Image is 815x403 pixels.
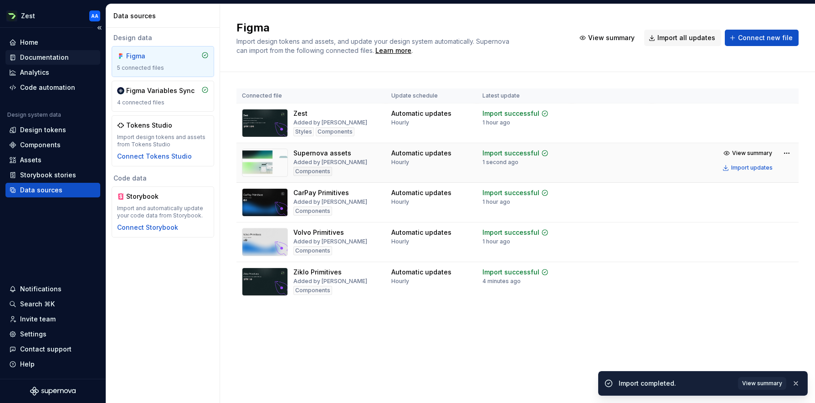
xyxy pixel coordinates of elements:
[5,123,100,137] a: Design tokens
[293,268,342,277] div: Ziklo Primitives
[117,205,209,219] div: Import and automatically update your code data from Storybook.
[293,207,332,216] div: Components
[391,159,409,166] div: Hourly
[5,342,100,356] button: Contact support
[112,33,214,42] div: Design data
[20,38,38,47] div: Home
[112,174,214,183] div: Code data
[482,268,539,277] div: Import successful
[293,119,367,126] div: Added by [PERSON_NAME]
[112,115,214,166] a: Tokens StudioImport design tokens and assets from Tokens StudioConnect Tokens Studio
[20,140,61,150] div: Components
[112,186,214,238] a: StorybookImport and automatically update your code data from Storybook.Connect Storybook
[720,161,777,174] button: Import updates
[5,183,100,197] a: Data sources
[117,64,209,72] div: 5 connected files
[117,223,178,232] button: Connect Storybook
[293,228,344,237] div: Volvo Primitives
[619,379,733,388] div: Import completed.
[126,192,170,201] div: Storybook
[316,127,354,136] div: Components
[477,88,572,103] th: Latest update
[293,238,367,245] div: Added by [PERSON_NAME]
[20,186,62,195] div: Data sources
[20,170,76,180] div: Storybook stories
[588,33,635,42] span: View summary
[126,121,172,130] div: Tokens Studio
[5,138,100,152] a: Components
[657,33,715,42] span: Import all updates
[391,198,409,206] div: Hourly
[117,134,209,148] div: Import design tokens and assets from Tokens Studio
[391,188,451,197] div: Automatic updates
[20,284,62,294] div: Notifications
[126,86,195,95] div: Figma Variables Sync
[391,228,451,237] div: Automatic updates
[2,6,104,26] button: ZestAA
[5,65,100,80] a: Analytics
[644,30,721,46] button: Import all updates
[112,81,214,112] a: Figma Variables Sync4 connected files
[731,164,773,171] div: Import updates
[374,47,413,54] span: .
[391,238,409,245] div: Hourly
[293,278,367,285] div: Added by [PERSON_NAME]
[482,149,539,158] div: Import successful
[5,312,100,326] a: Invite team
[575,30,641,46] button: View summary
[236,37,511,54] span: Import design tokens and assets, and update your design system automatically. Supernova can impor...
[725,30,799,46] button: Connect new file
[20,360,35,369] div: Help
[738,33,793,42] span: Connect new file
[482,238,510,245] div: 1 hour ago
[5,357,100,372] button: Help
[293,149,351,158] div: Supernova assets
[112,46,214,77] a: Figma5 connected files
[30,387,76,396] svg: Supernova Logo
[386,88,477,103] th: Update schedule
[20,300,55,309] div: Search ⌘K
[293,167,332,176] div: Components
[482,228,539,237] div: Import successful
[20,315,56,324] div: Invite team
[293,109,308,118] div: Zest
[293,188,349,197] div: CarPay Primitives
[375,46,411,55] div: Learn more
[293,127,314,136] div: Styles
[391,268,451,277] div: Automatic updates
[20,330,46,339] div: Settings
[117,99,209,106] div: 4 connected files
[738,377,786,390] button: View summary
[482,198,510,206] div: 1 hour ago
[5,297,100,311] button: Search ⌘K
[126,52,170,61] div: Figma
[732,150,772,157] span: View summary
[5,50,100,65] a: Documentation
[482,278,521,285] div: 4 minutes ago
[113,11,216,21] div: Data sources
[236,88,386,103] th: Connected file
[293,198,367,206] div: Added by [PERSON_NAME]
[117,152,192,161] button: Connect Tokens Studio
[482,109,539,118] div: Import successful
[5,35,100,50] a: Home
[720,147,777,160] button: View summary
[482,119,510,126] div: 1 hour ago
[391,278,409,285] div: Hourly
[5,80,100,95] a: Code automation
[293,286,332,295] div: Components
[391,149,451,158] div: Automatic updates
[20,155,41,165] div: Assets
[91,12,98,20] div: AA
[5,153,100,167] a: Assets
[293,246,332,255] div: Components
[391,119,409,126] div: Hourly
[20,53,69,62] div: Documentation
[293,159,367,166] div: Added by [PERSON_NAME]
[20,83,75,92] div: Code automation
[5,327,100,341] a: Settings
[482,188,539,197] div: Import successful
